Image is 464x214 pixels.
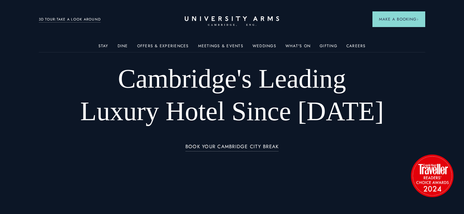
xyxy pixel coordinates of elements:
[185,144,279,151] a: BOOK YOUR CAMBRIDGE CITY BREAK
[98,44,109,52] a: Stay
[118,44,128,52] a: Dine
[416,18,419,21] img: Arrow icon
[408,151,457,200] img: image-2524eff8f0c5d55edbf694693304c4387916dea5-1501x1501-png
[320,44,337,52] a: Gifting
[39,17,101,22] a: 3D TOUR:TAKE A LOOK AROUND
[77,63,386,128] h1: Cambridge's Leading Luxury Hotel Since [DATE]
[285,44,311,52] a: What's On
[137,44,189,52] a: Offers & Experiences
[372,11,425,27] button: Make a BookingArrow icon
[346,44,366,52] a: Careers
[198,44,243,52] a: Meetings & Events
[379,16,419,22] span: Make a Booking
[253,44,276,52] a: Weddings
[185,16,279,26] a: Home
